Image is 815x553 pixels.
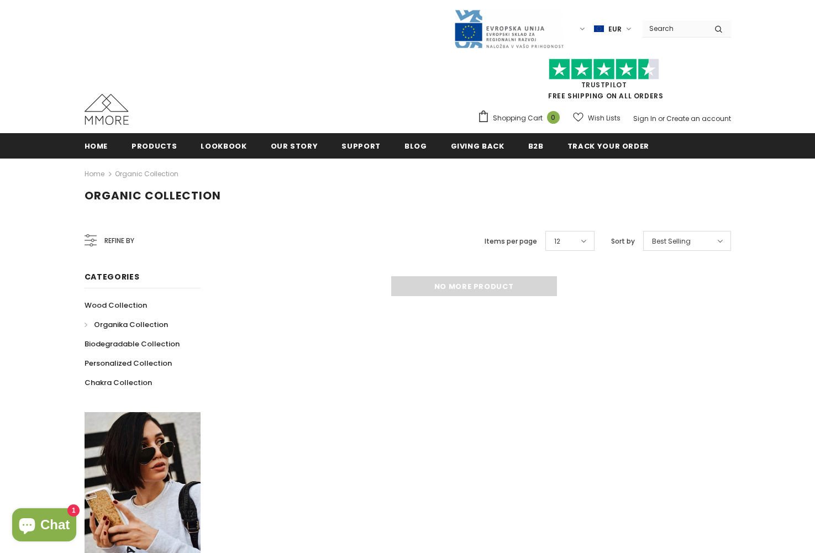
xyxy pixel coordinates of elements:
[201,133,246,158] a: Lookbook
[404,133,427,158] a: Blog
[271,141,318,151] span: Our Story
[404,141,427,151] span: Blog
[454,24,564,33] a: Javni Razpis
[85,188,221,203] span: Organic Collection
[85,141,108,151] span: Home
[528,133,544,158] a: B2B
[666,114,731,123] a: Create an account
[643,20,706,36] input: Search Site
[132,133,177,158] a: Products
[94,319,168,330] span: Organika Collection
[85,94,129,125] img: MMORE Cases
[611,236,635,247] label: Sort by
[9,508,80,544] inbox-online-store-chat: Shopify online store chat
[271,133,318,158] a: Our Story
[85,167,104,181] a: Home
[485,236,537,247] label: Items per page
[341,133,381,158] a: support
[451,141,504,151] span: Giving back
[454,9,564,49] img: Javni Razpis
[549,59,659,80] img: Trust Pilot Stars
[85,339,180,349] span: Biodegradable Collection
[477,110,565,127] a: Shopping Cart 0
[341,141,381,151] span: support
[132,141,177,151] span: Products
[554,236,560,247] span: 12
[104,235,134,247] span: Refine by
[85,271,140,282] span: Categories
[652,236,691,247] span: Best Selling
[85,334,180,354] a: Biodegradable Collection
[451,133,504,158] a: Giving back
[633,114,656,123] a: Sign In
[658,114,665,123] span: or
[85,373,152,392] a: Chakra Collection
[85,133,108,158] a: Home
[567,141,649,151] span: Track your order
[85,315,168,334] a: Organika Collection
[588,113,621,124] span: Wish Lists
[528,141,544,151] span: B2B
[85,300,147,310] span: Wood Collection
[85,296,147,315] a: Wood Collection
[85,377,152,388] span: Chakra Collection
[567,133,649,158] a: Track your order
[477,64,731,101] span: FREE SHIPPING ON ALL ORDERS
[115,169,178,178] a: Organic Collection
[573,108,621,128] a: Wish Lists
[85,358,172,368] span: Personalized Collection
[608,24,622,35] span: EUR
[547,111,560,124] span: 0
[493,113,543,124] span: Shopping Cart
[85,354,172,373] a: Personalized Collection
[581,80,627,89] a: Trustpilot
[201,141,246,151] span: Lookbook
